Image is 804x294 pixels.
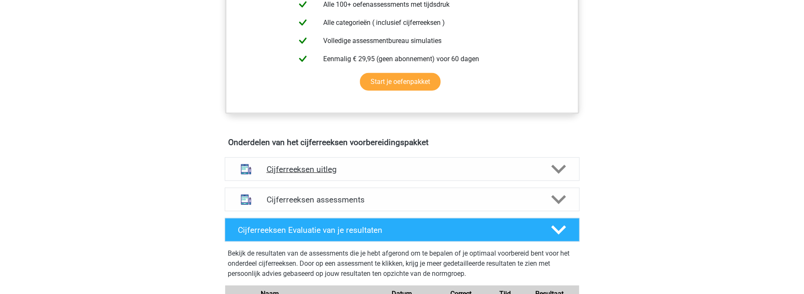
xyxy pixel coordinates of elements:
img: cijferreeksen assessments [235,189,257,210]
a: Start je oefenpakket [360,73,441,91]
a: Cijferreeksen Evaluatie van je resultaten [221,218,583,242]
h4: Onderdelen van het cijferreeksen voorbereidingspakket [229,138,576,147]
h4: Cijferreeksen Evaluatie van je resultaten [238,225,538,235]
a: assessments Cijferreeksen assessments [221,188,583,211]
p: Bekijk de resultaten van de assessments die je hebt afgerond om te bepalen of je optimaal voorber... [228,248,576,279]
a: uitleg Cijferreeksen uitleg [221,157,583,181]
img: cijferreeksen uitleg [235,159,257,180]
h4: Cijferreeksen assessments [267,195,538,205]
h4: Cijferreeksen uitleg [267,165,538,174]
